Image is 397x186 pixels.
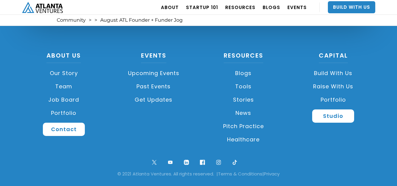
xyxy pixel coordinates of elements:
[291,93,375,106] a: Portfolio
[22,67,106,80] a: Our Story
[166,158,174,166] img: youtube symbol
[57,17,86,23] a: Community
[9,171,388,177] div: © 2021 Atlanta Ventures. All rights reserved. | |
[22,80,106,93] a: Team
[198,158,207,166] img: facebook logo
[22,106,106,120] a: Portfolio
[112,80,196,93] a: Past Events
[141,51,166,63] a: Events
[231,158,239,166] img: tik tok logo
[202,67,286,80] a: Blogs
[100,17,183,23] div: August ATL Founder + Funder Jog
[291,67,375,80] a: Build with us
[224,51,263,63] a: Resources
[319,51,348,63] a: CAPITAL
[94,17,97,23] div: >
[202,80,286,93] a: Tools
[89,17,91,23] div: >
[46,51,81,63] a: About US
[182,158,190,166] img: linkedin logo
[112,67,196,80] a: Upcoming Events
[202,106,286,120] a: News
[202,93,286,106] a: Stories
[218,171,262,177] a: Terms & Conditions
[22,93,106,106] a: Job Board
[291,80,375,93] a: Raise with Us
[112,93,196,106] a: Get Updates
[202,120,286,133] a: Pitch Practice
[43,123,85,136] a: Contact
[264,171,280,177] a: Privacy
[312,109,354,123] a: Studio
[202,133,286,146] a: Healthcare
[328,1,375,13] a: Build With Us
[215,158,223,166] img: ig symbol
